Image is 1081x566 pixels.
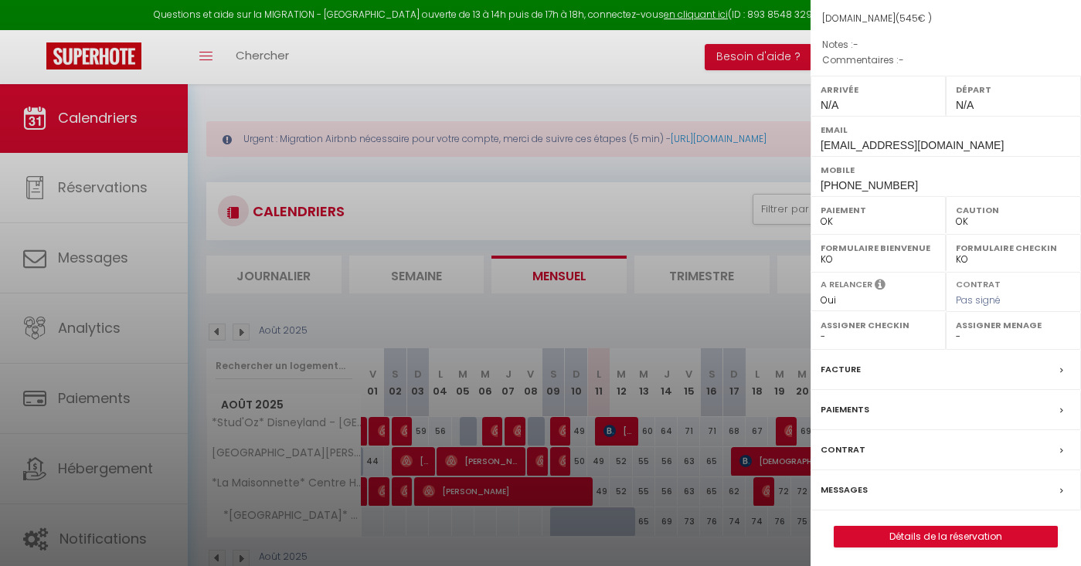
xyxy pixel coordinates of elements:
[956,317,1071,333] label: Assigner Menage
[821,482,868,498] label: Messages
[956,202,1071,218] label: Caution
[821,317,936,333] label: Assigner Checkin
[956,99,974,111] span: N/A
[821,179,918,191] span: [PHONE_NUMBER]
[956,240,1071,256] label: Formulaire Checkin
[896,12,932,25] span: ( € )
[853,38,858,51] span: -
[899,53,904,66] span: -
[821,361,861,378] label: Facture
[821,278,872,291] label: A relancer
[821,122,1071,137] label: Email
[12,6,59,53] button: Open LiveChat chat widget
[875,278,886,295] i: Sélectionner OUI si vous souhaiter envoyer les séquences de messages post-checkout
[956,278,1001,288] label: Contrat
[821,82,936,97] label: Arrivée
[956,82,1071,97] label: Départ
[822,37,1069,53] p: Notes :
[822,12,1069,26] div: [DOMAIN_NAME]
[822,53,1069,68] p: Commentaires :
[821,240,936,256] label: Formulaire Bienvenue
[956,293,1001,307] span: Pas signé
[835,527,1057,547] a: Détails de la réservation
[821,402,869,418] label: Paiements
[821,139,1004,151] span: [EMAIL_ADDRESS][DOMAIN_NAME]
[821,99,838,111] span: N/A
[821,162,1071,178] label: Mobile
[834,526,1058,547] button: Détails de la réservation
[821,442,865,458] label: Contrat
[899,12,918,25] span: 545
[821,202,936,218] label: Paiement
